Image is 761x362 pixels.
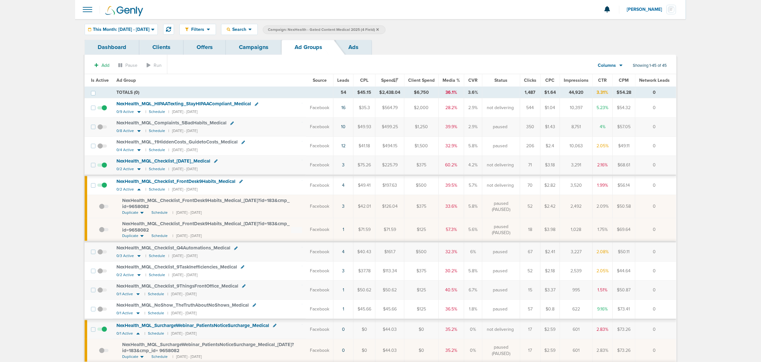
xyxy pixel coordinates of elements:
td: 2,492 [560,195,593,218]
td: 28.2% [439,98,464,117]
td: $71.59 [375,218,404,242]
td: 17 [520,319,541,339]
td: $2.4 [541,136,560,156]
span: Add [101,63,109,68]
a: 1 [343,227,344,232]
td: Facebook [306,98,333,117]
td: $49.11 [613,136,635,156]
td: Facebook [306,300,333,319]
td: 33.6% [439,195,464,218]
td: Facebook [306,136,333,156]
small: | [145,129,146,133]
small: | [DATE] - [DATE] [172,233,202,239]
span: CPL [360,78,368,83]
td: 0% [464,319,482,339]
td: 4.2% [464,156,482,175]
td: 995 [560,281,593,300]
span: Leads [337,78,349,83]
td: 71 [520,156,541,175]
td: 544 [520,98,541,117]
td: $375 [404,195,439,218]
small: | [145,109,146,114]
small: Schedule [148,292,164,296]
a: 12 [341,143,346,149]
td: $71.59 [353,218,375,242]
td: $125 [404,218,439,242]
span: NexHealth_ MQL_ Complaints_ 5BadHabits_ Medical [116,120,227,126]
span: Spend [381,78,398,83]
td: 18 [520,218,541,242]
td: $0.8 [541,300,560,319]
small: | [145,187,146,192]
td: $3.98 [541,218,560,242]
span: Search [230,27,248,32]
span: 0/2 Active [116,187,134,192]
small: Schedule [148,331,164,336]
span: NexHealth_ MQL_ HIPAATexting_ StayHIPAACompliant_ Medical [116,101,251,107]
td: 70 [520,175,541,195]
td: $225.79 [375,156,404,175]
td: 206 [520,136,541,156]
a: Ads [335,40,372,55]
td: 15 [520,281,541,300]
span: NexHealth_ MQL_ Checklist_ FrontDesk9Habits_ Medical_ [DATE]?id=183&cmp_ id=9658082 [122,221,290,233]
span: CVR [469,78,478,83]
td: $494.15 [375,136,404,156]
small: | [DATE] - [DATE] [168,273,198,277]
span: Schedule [151,354,168,359]
td: 0 [635,98,676,117]
td: $6,750 [404,87,439,98]
span: This Month: [DATE] - [DATE] [93,27,150,32]
small: | [DATE] - [DATE] [172,210,202,215]
td: $44.64 [613,261,635,281]
span: CPM [619,78,629,83]
td: $42.01 [353,195,375,218]
td: $3.37 [541,281,560,300]
td: Facebook [306,117,333,136]
td: Facebook [306,156,333,175]
span: 0/1 Active [116,292,133,296]
span: paused [493,143,508,149]
small: Schedule [149,109,165,114]
small: | [145,273,146,277]
td: 0 [635,242,676,261]
td: 3.31% [593,87,613,98]
td: $54.28 [613,87,635,98]
a: Ad Groups [282,40,335,55]
td: 10,397 [560,98,593,117]
span: Status [495,78,508,83]
td: $56.14 [613,175,635,195]
span: 0/2 Active [116,273,134,277]
td: $3.18 [541,156,560,175]
td: $500 [404,175,439,195]
span: Is Active [91,78,109,83]
td: 1.51% [593,281,613,300]
td: $375 [404,261,439,281]
td: $564.79 [375,98,404,117]
td: 40.5% [439,281,464,300]
td: 2.83% [593,319,613,339]
td: Facebook [306,195,333,218]
span: Source [313,78,327,83]
td: 0 [635,87,676,98]
td: Facebook [306,281,333,300]
td: $375 [404,156,439,175]
a: 4 [342,249,345,254]
td: $44.03 [375,319,404,339]
a: 0 [342,327,345,332]
span: not delivering [487,326,514,333]
span: CPC [546,78,555,83]
td: 2.9% [464,117,482,136]
span: not delivering [487,182,514,189]
span: NexHealth_ MQL_ Checklist_ [DATE]_ Medical [116,158,210,164]
small: Schedule [148,311,164,316]
span: Client Spend [408,78,435,83]
span: 0/3 Active [116,254,134,258]
td: 4% [593,117,613,136]
span: 0/1 Active [116,311,133,316]
a: Clients [139,40,184,55]
td: 1,487 [520,87,541,98]
td: $1.43 [541,117,560,136]
td: $49.41 [353,175,375,195]
td: 2.09% [593,195,613,218]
